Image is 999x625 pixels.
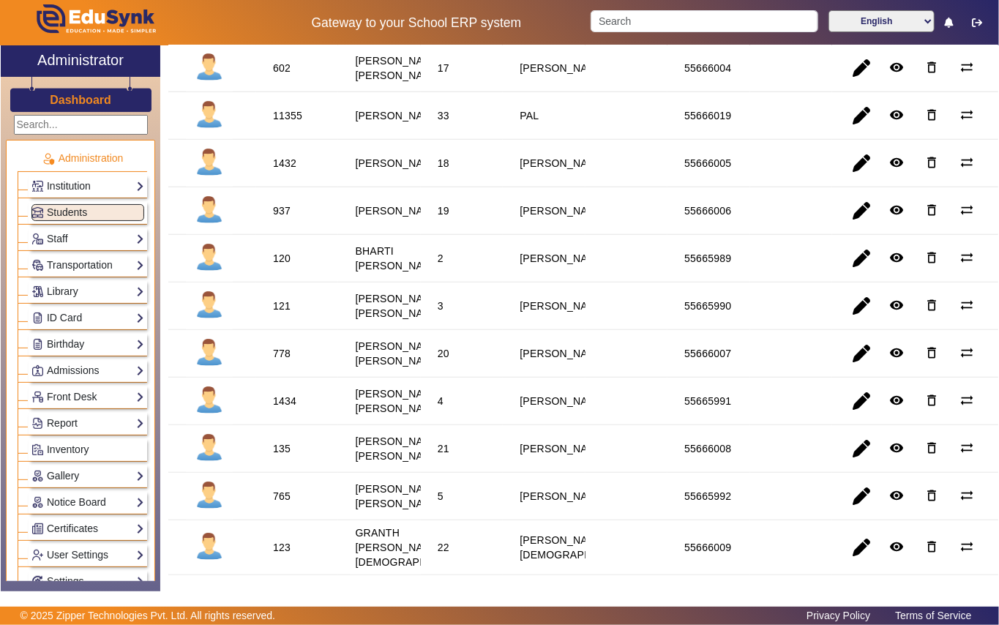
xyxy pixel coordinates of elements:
staff-with-status: [PERSON_NAME] [355,110,441,121]
a: Inventory [31,441,144,458]
p: Administration [18,151,147,166]
img: profile.png [191,192,228,229]
div: 5 [438,489,444,504]
staff-with-status: [PERSON_NAME] [355,205,441,217]
div: 4 [438,394,444,408]
mat-icon: remove_red_eye [889,203,904,217]
staff-with-status: [PERSON_NAME] [PERSON_NAME] [355,388,441,414]
div: 55666007 [684,346,731,361]
mat-icon: remove_red_eye [889,393,904,408]
mat-icon: delete_outline [924,539,939,554]
img: profile.png [191,430,228,467]
div: 18 [438,156,449,171]
div: 17 [438,61,449,75]
mat-icon: delete_outline [924,345,939,360]
img: profile.png [191,50,228,86]
div: [PERSON_NAME] [520,203,606,218]
mat-icon: delete_outline [924,298,939,312]
div: [PERSON_NAME] [520,61,606,75]
staff-with-status: GRANTH [PERSON_NAME][DEMOGRAPHIC_DATA] [355,527,473,568]
div: 21 [438,441,449,456]
div: 55666005 [684,156,731,171]
mat-icon: delete_outline [924,250,939,265]
div: [PERSON_NAME] [520,156,606,171]
mat-icon: delete_outline [924,60,939,75]
mat-icon: sync_alt [959,393,974,408]
mat-icon: remove_red_eye [889,488,904,503]
div: [PERSON_NAME] [520,489,606,504]
div: [PERSON_NAME] [520,394,606,408]
div: 765 [273,489,291,504]
div: 20 [438,346,449,361]
img: profile.png [191,240,228,277]
img: profile.png [191,288,228,324]
div: [PERSON_NAME][DEMOGRAPHIC_DATA] [520,533,637,562]
img: Administration.png [42,152,55,165]
staff-with-status: [PERSON_NAME] [PERSON_NAME] [355,483,441,509]
span: Students [47,206,87,218]
img: profile.png [191,145,228,181]
div: 55666004 [684,61,731,75]
div: [PERSON_NAME] [520,251,606,266]
div: 3 [438,299,444,313]
div: 55665992 [684,489,731,504]
div: 55666019 [684,108,731,123]
mat-icon: remove_red_eye [889,298,904,312]
a: Students [31,204,144,221]
mat-icon: remove_red_eye [889,345,904,360]
div: 55665991 [684,394,731,408]
mat-icon: remove_red_eye [889,60,904,75]
staff-with-status: [PERSON_NAME] [355,157,441,169]
mat-icon: sync_alt [959,203,974,217]
mat-icon: sync_alt [959,539,974,554]
mat-icon: delete_outline [924,155,939,170]
mat-icon: remove_red_eye [889,539,904,554]
div: 19 [438,203,449,218]
img: Inventory.png [32,444,43,455]
div: 121 [273,299,291,313]
mat-icon: sync_alt [959,155,974,170]
mat-icon: delete_outline [924,488,939,503]
staff-with-status: [PERSON_NAME] [PERSON_NAME] [355,435,441,462]
mat-icon: remove_red_eye [889,250,904,265]
mat-icon: delete_outline [924,203,939,217]
h2: Administrator [37,51,124,69]
a: Privacy Policy [799,606,878,625]
mat-icon: sync_alt [959,298,974,312]
mat-icon: sync_alt [959,250,974,265]
mat-icon: remove_red_eye [889,441,904,455]
a: Dashboard [49,92,112,108]
img: profile.png [191,97,228,134]
mat-icon: delete_outline [924,393,939,408]
div: 55666008 [684,441,731,456]
div: 55665990 [684,299,731,313]
div: 1432 [273,156,296,171]
mat-icon: delete_outline [924,108,939,122]
mat-icon: sync_alt [959,60,974,75]
img: profile.png [191,335,228,372]
div: 120 [273,251,291,266]
div: 11355 [273,108,302,123]
mat-icon: sync_alt [959,488,974,503]
div: 33 [438,108,449,123]
div: 778 [273,346,291,361]
div: [PERSON_NAME] [520,441,606,456]
div: [PERSON_NAME] [520,299,606,313]
div: 2 [438,251,444,266]
div: 1434 [273,394,296,408]
img: profile.png [191,478,228,514]
mat-icon: sync_alt [959,441,974,455]
div: 602 [273,61,291,75]
span: Inventory [47,444,89,455]
h5: Gateway to your School ERP system [258,15,575,31]
div: 135 [273,441,291,456]
div: 55666006 [684,203,731,218]
div: 55665989 [684,251,731,266]
a: Terms of Service [888,606,979,625]
staff-with-status: [PERSON_NAME] [PERSON_NAME] [355,340,441,367]
input: Search... [14,115,148,135]
div: PAL [520,108,539,123]
mat-icon: sync_alt [959,345,974,360]
mat-icon: remove_red_eye [889,108,904,122]
input: Search [591,10,818,32]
